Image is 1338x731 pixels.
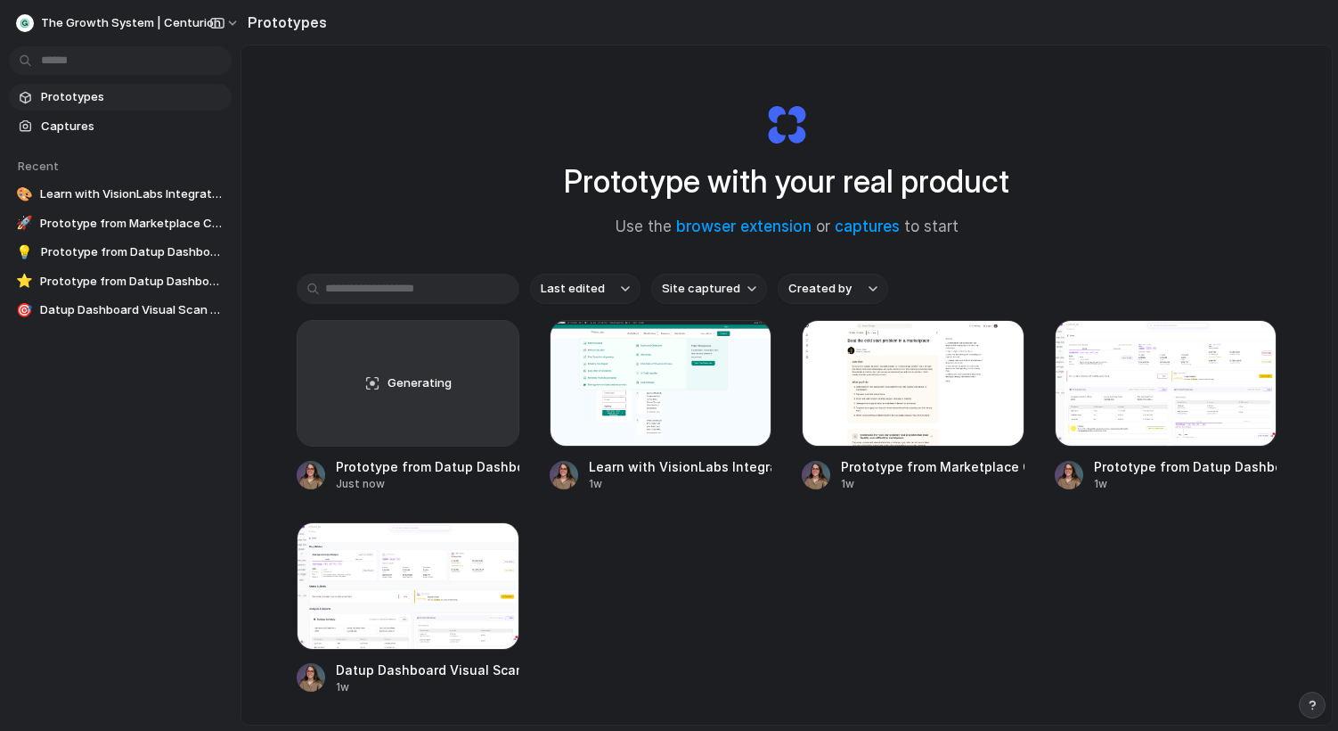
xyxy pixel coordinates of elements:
[541,280,605,298] span: Last edited
[18,159,59,173] span: Recent
[336,679,519,695] div: 1w
[297,522,519,694] a: Datup Dashboard Visual Scan EnhancerDatup Dashboard Visual Scan Enhancer1w
[841,457,1024,476] div: Prototype from Marketplace Cold Start Solution
[802,320,1024,492] a: Prototype from Marketplace Cold Start SolutionPrototype from Marketplace Cold Start Solution1w
[1094,476,1277,492] div: 1w
[40,301,224,319] span: Datup Dashboard Visual Scan Enhancer
[297,320,519,492] a: GeneratingPrototype from Datup Dashboard v2Just now
[788,280,852,298] span: Created by
[9,297,232,324] a: 🎯Datup Dashboard Visual Scan Enhancer
[40,273,224,291] span: Prototype from Datup Dashboard v2
[9,268,232,295] a: ⭐Prototype from Datup Dashboard v2
[41,88,224,106] span: Prototypes
[651,274,767,304] button: Site captured
[530,274,640,304] button: Last edited
[662,280,740,298] span: Site captured
[40,185,224,203] span: Learn with VisionLabs Integration
[1094,457,1277,476] div: Prototype from Datup Dashboard
[388,374,452,392] span: Generating
[616,216,959,239] span: Use the or to start
[9,113,232,140] a: Captures
[16,215,33,233] div: 🚀
[9,239,232,266] a: 💡Prototype from Datup Dashboard
[41,14,221,32] span: The Growth System | Centurion
[16,243,34,261] div: 💡
[16,301,33,319] div: 🎯
[16,185,33,203] div: 🎨
[16,273,33,291] div: ⭐
[9,9,249,37] button: The Growth System | Centurion
[336,457,519,476] div: Prototype from Datup Dashboard v2
[336,476,519,492] div: Just now
[564,158,1009,205] h1: Prototype with your real product
[778,274,888,304] button: Created by
[40,215,224,233] span: Prototype from Marketplace Cold Start Solution
[41,118,224,136] span: Captures
[589,476,772,492] div: 1w
[676,218,812,235] a: browser extension
[550,320,772,492] a: Learn with VisionLabs IntegrationLearn with VisionLabs Integration1w
[841,476,1024,492] div: 1w
[9,210,232,237] a: 🚀Prototype from Marketplace Cold Start Solution
[336,661,519,679] div: Datup Dashboard Visual Scan Enhancer
[241,12,327,33] h2: Prototypes
[9,84,232,111] a: Prototypes
[41,243,224,261] span: Prototype from Datup Dashboard
[9,181,232,208] a: 🎨Learn with VisionLabs Integration
[835,218,900,235] a: captures
[589,457,772,476] div: Learn with VisionLabs Integration
[1055,320,1277,492] a: Prototype from Datup DashboardPrototype from Datup Dashboard1w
